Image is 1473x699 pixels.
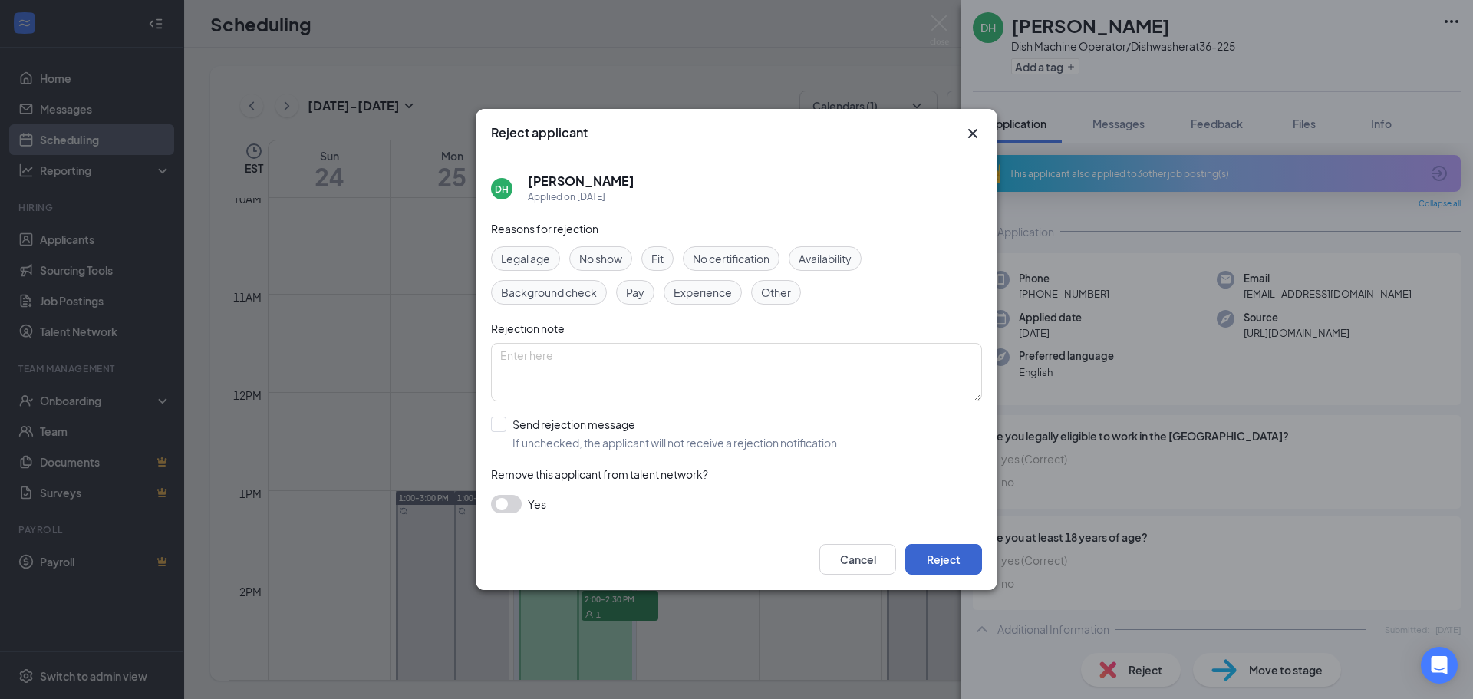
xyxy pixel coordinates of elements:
[501,250,550,267] span: Legal age
[579,250,622,267] span: No show
[799,250,852,267] span: Availability
[626,284,644,301] span: Pay
[964,124,982,143] button: Close
[491,321,565,335] span: Rejection note
[528,190,634,205] div: Applied on [DATE]
[761,284,791,301] span: Other
[651,250,664,267] span: Fit
[674,284,732,301] span: Experience
[819,544,896,575] button: Cancel
[491,124,588,141] h3: Reject applicant
[495,183,509,196] div: DH
[964,124,982,143] svg: Cross
[491,222,598,236] span: Reasons for rejection
[501,284,597,301] span: Background check
[528,495,546,513] span: Yes
[528,173,634,190] h5: [PERSON_NAME]
[491,467,708,481] span: Remove this applicant from talent network?
[693,250,769,267] span: No certification
[905,544,982,575] button: Reject
[1421,647,1458,684] div: Open Intercom Messenger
